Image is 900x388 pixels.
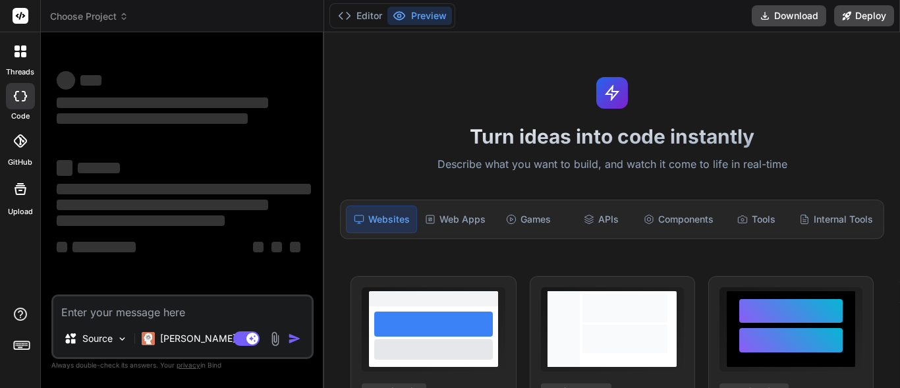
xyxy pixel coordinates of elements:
img: Pick Models [117,333,128,345]
div: Websites [346,206,417,233]
img: attachment [267,331,283,346]
div: Internal Tools [794,206,878,233]
label: code [11,111,30,122]
label: threads [6,67,34,78]
span: ‌ [253,242,264,252]
img: Claude 4 Sonnet [142,332,155,345]
p: Describe what you want to build, and watch it come to life in real-time [332,156,892,173]
div: Games [493,206,563,233]
button: Editor [333,7,387,25]
span: ‌ [57,160,72,176]
span: ‌ [57,200,268,210]
h1: Turn ideas into code instantly [332,125,892,148]
p: [PERSON_NAME] 4 S.. [160,332,258,345]
span: ‌ [72,242,136,252]
span: Choose Project [50,10,128,23]
button: Preview [387,7,452,25]
span: ‌ [290,242,300,252]
span: ‌ [57,242,67,252]
span: ‌ [57,184,311,194]
span: ‌ [271,242,282,252]
span: ‌ [57,71,75,90]
div: APIs [566,206,636,233]
img: icon [288,332,301,345]
span: ‌ [57,97,268,108]
div: Tools [721,206,791,233]
p: Always double-check its answers. Your in Bind [51,359,314,372]
button: Download [752,5,826,26]
span: ‌ [57,215,225,226]
span: ‌ [57,113,248,124]
label: Upload [8,206,33,217]
span: ‌ [80,75,101,86]
span: privacy [177,361,200,369]
div: Web Apps [420,206,491,233]
label: GitHub [8,157,32,168]
span: ‌ [78,163,120,173]
p: Source [82,332,113,345]
div: Components [638,206,719,233]
button: Deploy [834,5,894,26]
